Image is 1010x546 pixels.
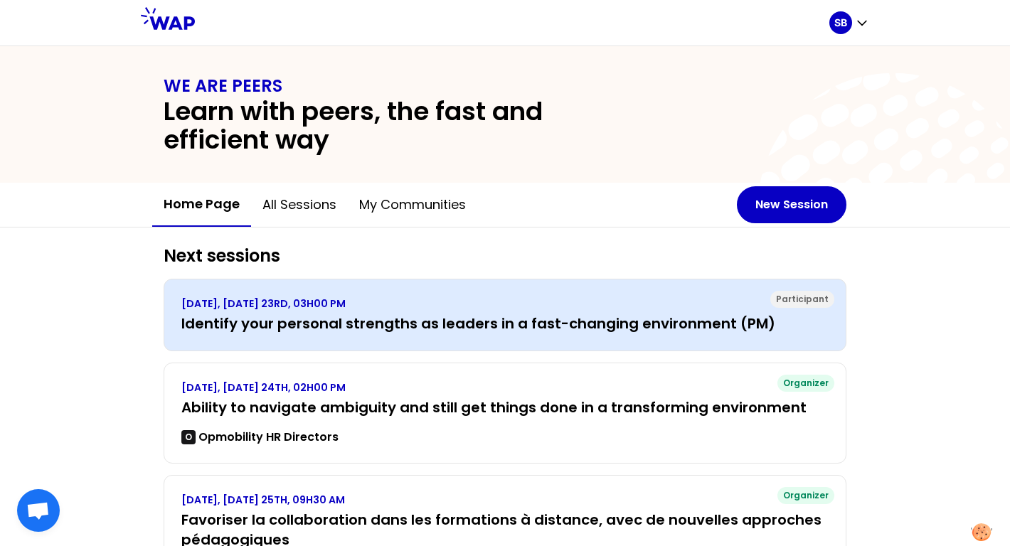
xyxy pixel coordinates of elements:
[770,291,834,308] div: Participant
[251,183,348,226] button: All sessions
[777,375,834,392] div: Organizer
[164,97,642,154] h2: Learn with peers, the fast and efficient way
[834,16,847,30] p: SB
[181,314,829,333] h3: Identify your personal strengths as leaders in a fast-changing environment (PM)
[737,186,846,223] button: New Session
[198,429,339,446] p: Opmobility HR Directors
[164,245,846,267] h2: Next sessions
[181,380,829,446] a: [DATE], [DATE] 24TH, 02H00 PMAbility to navigate ambiguity and still get things done in a transfo...
[181,397,829,417] h3: Ability to navigate ambiguity and still get things done in a transforming environment
[164,75,846,97] h1: WE ARE PEERS
[829,11,869,34] button: SB
[777,487,834,504] div: Organizer
[348,183,477,226] button: My communities
[17,489,60,532] div: Open chat
[152,183,251,227] button: Home page
[181,380,829,395] p: [DATE], [DATE] 24TH, 02H00 PM
[181,296,829,311] p: [DATE], [DATE] 23RD, 03H00 PM
[181,493,829,507] p: [DATE], [DATE] 25TH, 09H30 AM
[185,432,192,443] p: O
[181,296,829,333] a: [DATE], [DATE] 23RD, 03H00 PMIdentify your personal strengths as leaders in a fast-changing envir...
